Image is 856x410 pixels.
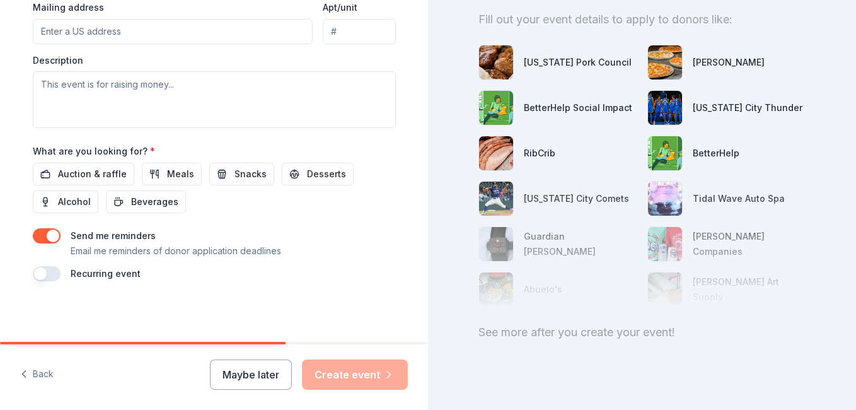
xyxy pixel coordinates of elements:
[693,55,765,70] div: [PERSON_NAME]
[282,163,354,185] button: Desserts
[234,167,267,182] span: Snacks
[524,146,555,161] div: RibCrib
[20,361,54,388] button: Back
[524,55,632,70] div: [US_STATE] Pork Council
[307,167,346,182] span: Desserts
[209,163,274,185] button: Snacks
[648,136,682,170] img: photo for BetterHelp
[524,100,632,115] div: BetterHelp Social Impact
[478,9,806,30] div: Fill out your event details to apply to donors like:
[106,190,186,213] button: Beverages
[33,190,98,213] button: Alcohol
[478,322,806,343] div: See more after you create your event!
[479,45,513,79] img: photo for Oklahoma Pork Council
[58,167,127,182] span: Auction & raffle
[71,243,281,259] p: Email me reminders of donor application deadlines
[323,19,395,44] input: #
[142,163,202,185] button: Meals
[71,268,141,279] label: Recurring event
[167,167,194,182] span: Meals
[693,146,739,161] div: BetterHelp
[33,54,83,67] label: Description
[323,1,357,14] label: Apt/unit
[33,163,134,185] button: Auction & raffle
[648,45,682,79] img: photo for Mazzio's
[479,136,513,170] img: photo for RibCrib
[33,1,104,14] label: Mailing address
[58,194,91,209] span: Alcohol
[693,100,802,115] div: [US_STATE] City Thunder
[131,194,178,209] span: Beverages
[71,230,156,241] label: Send me reminders
[479,91,513,125] img: photo for BetterHelp Social Impact
[33,145,155,158] label: What are you looking for?
[648,91,682,125] img: photo for Oklahoma City Thunder
[33,19,313,44] input: Enter a US address
[210,360,292,390] button: Maybe later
